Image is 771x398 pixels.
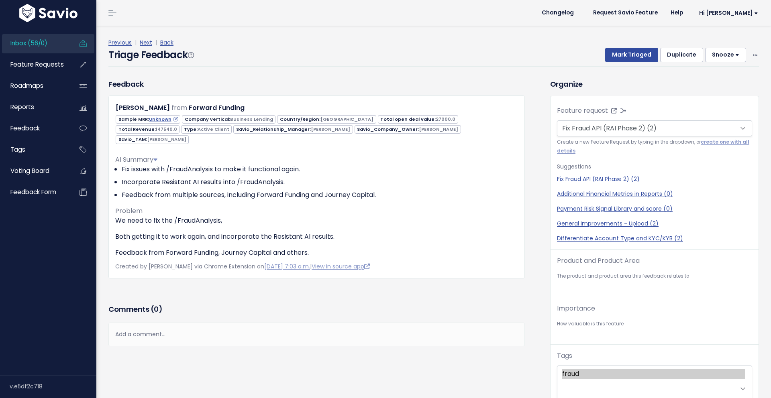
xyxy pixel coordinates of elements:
a: Feature Requests [2,55,67,74]
label: Importance [557,304,595,313]
span: 147540.0 [156,126,177,132]
span: Active Client [198,126,229,132]
a: [PERSON_NAME] [116,103,170,112]
span: Savio_TAM: [116,135,189,144]
img: logo-white.9d6f32f41409.svg [17,4,80,22]
h4: Triage Feedback [108,48,194,62]
h3: Comments ( ) [108,304,525,315]
button: Snooze [705,48,746,62]
a: Unknown [149,116,178,122]
small: How valuable is this feature [557,320,752,328]
label: Tags [557,351,572,361]
a: Feedback form [2,183,67,201]
span: Business Lending [230,116,273,122]
a: Inbox (56/0) [2,34,67,53]
a: Tags [2,140,67,159]
a: Forward Funding [189,103,245,112]
small: Create a new Feature Request by typing in the dropdown, or . [557,138,752,155]
a: Differentiate Account Type and KYC/KYB (2) [557,234,752,243]
span: Company vertical: [182,115,275,124]
div: Add a comment... [108,323,525,346]
a: Roadmaps [2,77,67,95]
span: Hi [PERSON_NAME] [699,10,758,16]
span: [PERSON_NAME] [311,126,350,132]
button: Mark Triaged [605,48,658,62]
span: [GEOGRAPHIC_DATA] [320,116,373,122]
a: Request Savio Feature [587,7,664,19]
p: Both getting it to work again, and incorporate the Resistant AI results. [115,232,518,242]
li: Incorporate Resistant AI results into /FraudAnalysis. [122,177,518,187]
a: Help [664,7,689,19]
span: Inbox (56/0) [10,39,47,47]
span: Changelog [542,10,574,16]
a: Voting Board [2,162,67,180]
span: Total open deal value: [378,115,458,124]
a: View in source app [312,262,370,270]
span: Voting Board [10,167,49,175]
a: Back [160,39,173,47]
span: Roadmaps [10,81,43,90]
span: Tags [10,145,25,154]
div: v.e5df2c718 [10,376,96,397]
small: The product and product area this feedback relates to [557,272,752,280]
span: [PERSON_NAME] [147,136,186,142]
a: [DATE] 7:03 a.m. [264,262,310,270]
span: Type: [181,125,232,134]
p: Suggestions [557,162,752,172]
a: create one with all details [557,139,749,154]
a: Hi [PERSON_NAME] [689,7,765,19]
a: Fix Fraud API (RAI Phase 2) (2) [557,175,752,183]
a: Payment Risk Signal Library and score (0) [557,205,752,213]
h3: Feedback [108,79,143,89]
a: Additional Financial Metrics in Reports (0) [557,190,752,198]
span: Feature Requests [10,60,64,69]
a: Next [140,39,152,47]
span: Reports [10,103,34,111]
span: [PERSON_NAME] [419,126,458,132]
option: fraud [562,369,745,379]
li: Fix issues with /FraudAnalysis to make it functional again. [122,164,518,174]
span: | [133,39,138,47]
span: Savio_Relationship_Manager: [233,125,353,134]
span: | [154,39,159,47]
label: Product and Product Area [557,256,640,266]
a: Previous [108,39,132,47]
span: Savio_Company_Owner: [355,125,461,134]
button: Duplicate [660,48,703,62]
span: from [171,103,187,112]
span: AI Summary [115,155,157,164]
a: Reports [2,98,67,116]
a: General Improvements - Upload (2) [557,219,752,228]
p: Feedback from Forward Funding, Journey Capital and others. [115,248,518,258]
span: Sample MRR: [116,115,180,124]
a: Feedback [2,119,67,138]
span: Created by [PERSON_NAME] via Chrome Extension on | [115,262,370,270]
li: Feedback from multiple sources, including Forward Funding and Journey Capital. [122,190,518,200]
span: 0 [154,304,159,314]
span: Feedback form [10,188,56,196]
p: We need to fix the /FraudAnalysis, [115,216,518,225]
span: Feedback [10,124,40,132]
span: Total Revenue: [116,125,179,134]
span: 27000.0 [436,116,455,122]
label: Feature request [557,106,608,116]
span: Country/Region: [277,115,376,124]
span: Problem [115,206,143,215]
h3: Organize [550,79,759,89]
